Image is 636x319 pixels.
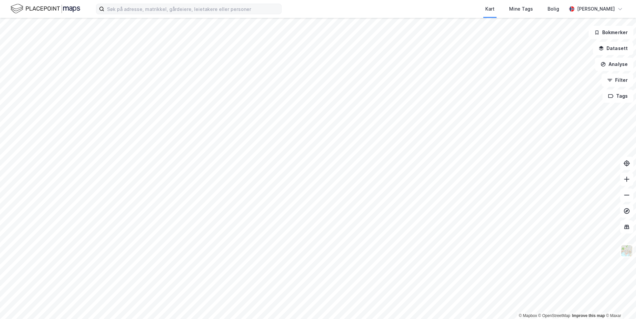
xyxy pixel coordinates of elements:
iframe: Chat Widget [603,287,636,319]
div: Bolig [548,5,559,13]
a: Mapbox [519,313,537,318]
div: Kart [485,5,495,13]
img: logo.f888ab2527a4732fd821a326f86c7f29.svg [11,3,80,15]
button: Analyse [595,58,633,71]
button: Filter [602,74,633,87]
input: Søk på adresse, matrikkel, gårdeiere, leietakere eller personer [104,4,281,14]
div: [PERSON_NAME] [577,5,615,13]
button: Bokmerker [589,26,633,39]
a: OpenStreetMap [538,313,570,318]
div: Kontrollprogram for chat [603,287,636,319]
button: Datasett [593,42,633,55]
button: Tags [603,89,633,103]
img: Z [620,244,633,257]
div: Mine Tags [509,5,533,13]
a: Improve this map [572,313,605,318]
